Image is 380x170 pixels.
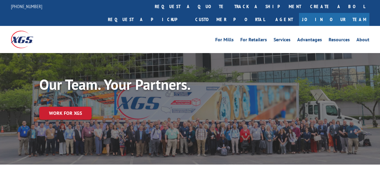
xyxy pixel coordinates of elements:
h1: Our Team. Your Partners. [39,77,221,95]
a: Join Our Team [299,13,369,26]
a: Request a pickup [103,13,191,26]
a: Resources [329,37,350,44]
a: Advantages [297,37,322,44]
a: [PHONE_NUMBER] [11,3,42,9]
a: Agent [269,13,299,26]
a: Customer Portal [191,13,269,26]
a: Services [274,37,291,44]
a: For Mills [215,37,234,44]
a: About [356,37,369,44]
a: For Retailers [240,37,267,44]
a: Work for XGS [39,107,92,120]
